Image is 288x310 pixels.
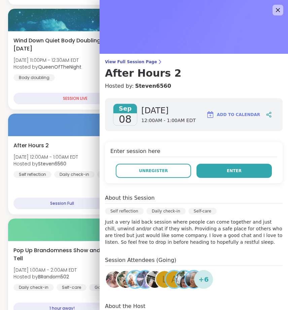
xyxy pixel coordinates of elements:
span: Unregister [139,168,168,174]
h4: Hosted by: [105,82,283,90]
b: Steven6560 [38,160,66,167]
span: Pop Up Brandomness Show and Tell [13,246,106,263]
a: lyssa [136,270,154,289]
span: [DATE] [141,105,196,116]
div: Daily check-in [13,284,54,291]
img: Libby1520 [127,271,144,288]
a: L [155,270,174,289]
button: Unregister [116,164,191,178]
span: Hosted by [13,273,77,280]
div: Daily check-in [54,171,95,178]
b: QueenOfTheNight [38,64,81,70]
img: huggy [146,271,163,288]
span: [DATE] 12:00AM - 1:00AM EDT [13,154,78,160]
img: Monica2025 [185,271,202,288]
h3: After Hours 2 [105,67,283,79]
div: Daily check-in [146,208,186,215]
img: ShareWell Logomark [206,111,214,119]
span: Hosted by [13,64,81,70]
img: lyssa [137,271,153,288]
div: Self-care [57,284,86,291]
span: View Full Session Page [105,59,283,65]
button: Add to Calendar [203,107,263,123]
span: After Hours 2 [13,142,49,150]
a: Shay2Olivia [105,270,124,289]
span: L [162,273,167,286]
div: Good company [89,284,133,291]
div: Body doubling [13,74,55,81]
a: Libby1520 [126,270,145,289]
b: BRandom502 [38,273,69,280]
div: Self reflection [13,171,51,178]
span: Wind Down Quiet Body Doubling - [DATE] [13,37,106,53]
img: laurareidwitt [176,271,192,288]
span: 08 [119,113,132,125]
p: Just a very laid back session where people can come together and just chill, unwind and/or chat i... [105,219,283,245]
span: Enter [227,168,242,174]
a: A [165,270,184,289]
a: View Full Session PageAfter Hours 2 [105,59,283,79]
div: Self-care [97,171,127,178]
a: Monica2025 [184,270,203,289]
div: SESSION LIVE [13,93,137,104]
span: A [171,273,177,286]
a: Steven6560 [135,82,171,90]
img: NicolePD [117,271,134,288]
a: laurareidwitt [175,270,193,289]
h4: Session Attendees (Going) [105,256,283,266]
span: + 6 [199,274,209,284]
h4: Enter session here [110,147,277,157]
span: [DATE] 1:00AM - 2:00AM EDT [13,267,77,273]
span: 12:00AM - 1:00AM EDT [141,117,196,124]
h4: About this Session [105,194,155,202]
span: Sep [113,104,137,113]
span: Hosted by [13,160,78,167]
img: Shay2Olivia [106,271,123,288]
button: Enter [196,164,272,178]
div: Session Full [13,198,110,209]
a: NicolePD [116,270,135,289]
span: [DATE] 11:00PM - 12:30AM EDT [13,57,81,64]
span: Add to Calendar [217,112,260,118]
div: Self-care [188,208,217,215]
a: huggy [145,270,164,289]
div: Self reflection [105,208,144,215]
